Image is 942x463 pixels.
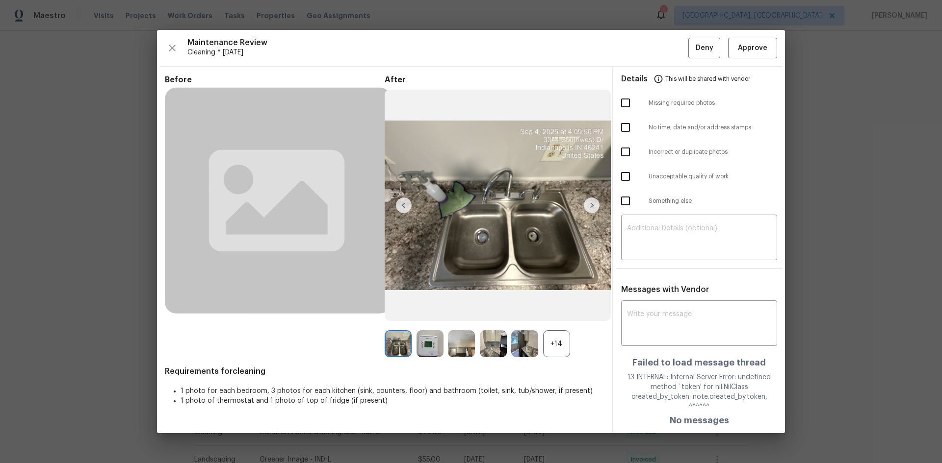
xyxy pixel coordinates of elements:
[649,123,777,132] span: No time, date and/or address stamps
[649,99,777,107] span: Missing required photos
[649,148,777,156] span: Incorrect or duplicate photos
[621,358,777,367] h4: Failed to load message thread
[613,91,785,115] div: Missing required photos
[543,330,570,357] div: +14
[165,75,385,85] span: Before
[613,189,785,213] div: Something else
[649,172,777,181] span: Unacceptable quality of work
[181,386,604,396] li: 1 photo for each bedroom, 3 photos for each kitchen (sink, counters, floor) and bathroom (toilet,...
[385,75,604,85] span: After
[728,38,777,59] button: Approve
[584,197,600,213] img: right-chevron-button-url
[613,164,785,189] div: Unacceptable quality of work
[621,286,709,293] span: Messages with Vendor
[181,396,604,406] li: 1 photo of thermostat and 1 photo of top of fridge (if present)
[649,197,777,205] span: Something else
[613,115,785,140] div: No time, date and/or address stamps
[187,38,688,48] span: Maintenance Review
[738,42,767,54] span: Approve
[613,140,785,164] div: Incorrect or duplicate photos
[665,67,750,91] span: This will be shared with vendor
[696,42,713,54] span: Deny
[165,366,604,376] span: Requirements for cleaning
[688,38,720,59] button: Deny
[670,415,729,425] h4: No messages
[621,372,777,412] div: 13 INTERNAL: Internal Server Error: undefined method `token' for nil:NilClass created_by_token: n...
[396,197,412,213] img: left-chevron-button-url
[621,67,648,91] span: Details
[187,48,688,57] span: Cleaning * [DATE]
